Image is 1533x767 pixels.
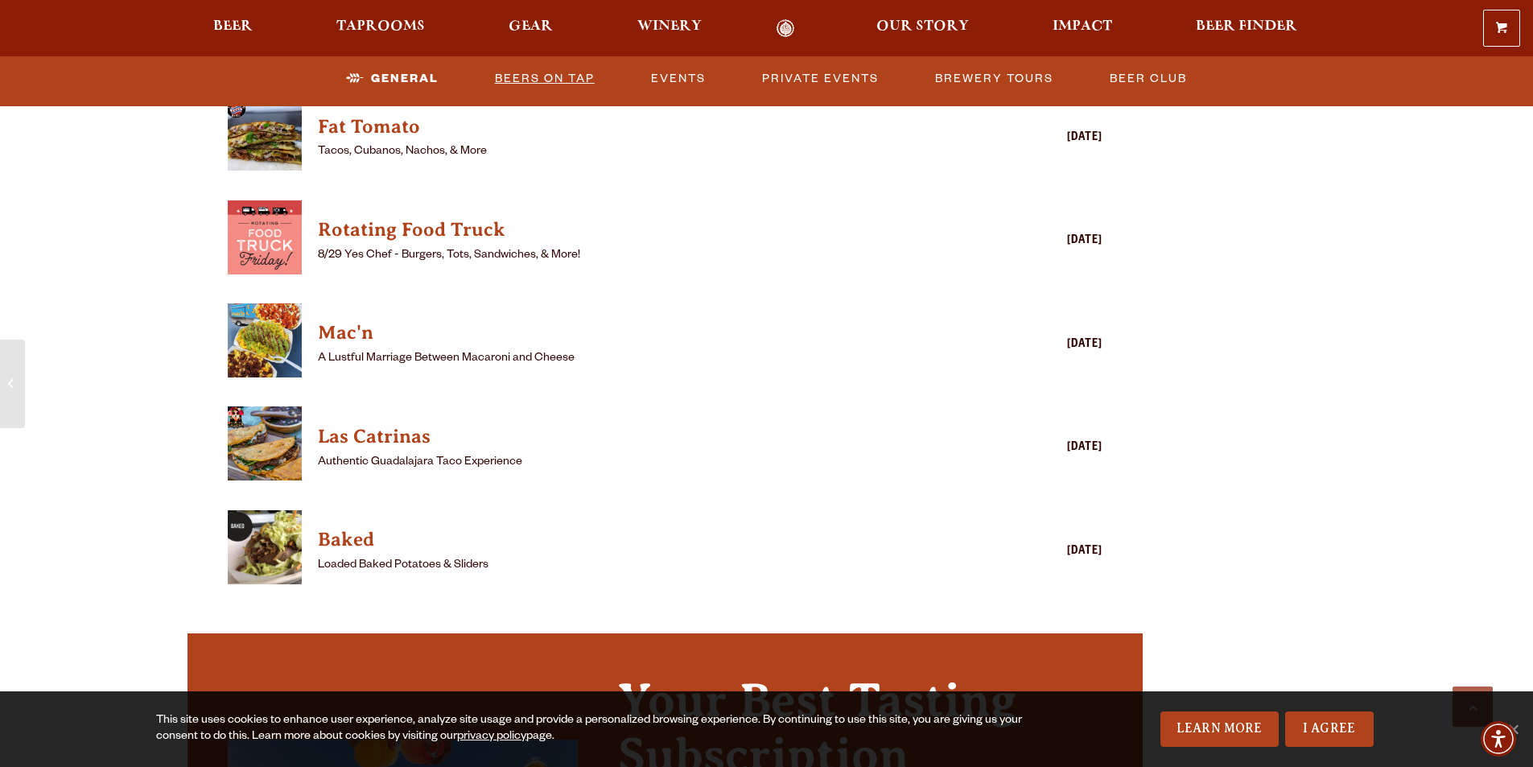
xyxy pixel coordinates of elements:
a: Beer Finder [1185,19,1308,38]
a: View Mac'n details (opens in a new window) [318,317,966,349]
h4: Rotating Food Truck [318,217,966,243]
span: Beer Finder [1196,20,1297,33]
a: Beer [203,19,263,38]
h4: Fat Tomato [318,114,966,140]
img: thumbnail food truck [228,200,302,274]
a: View Las Catrinas details (opens in a new window) [228,406,302,489]
span: Impact [1053,20,1112,33]
div: Accessibility Menu [1481,721,1516,757]
a: Beers on Tap [488,60,601,97]
p: Tacos, Cubanos, Nachos, & More [318,142,966,162]
p: Loaded Baked Potatoes & Sliders [318,556,966,575]
img: thumbnail food truck [228,97,302,171]
p: 8/29 Yes Chef - Burgers, Tots, Sandwiches, & More! [318,246,966,266]
a: Learn More [1160,711,1279,747]
div: [DATE] [974,336,1102,355]
a: Scroll to top [1453,687,1493,727]
span: Winery [637,20,702,33]
a: View Rotating Food Truck details (opens in a new window) [318,214,966,246]
a: View Baked details (opens in a new window) [318,524,966,556]
a: View Mac'n details (opens in a new window) [228,303,302,386]
a: Beer Club [1103,60,1193,97]
div: This site uses cookies to enhance user experience, analyze site usage and provide a personalized ... [156,713,1028,745]
a: I Agree [1285,711,1374,747]
a: Private Events [756,60,885,97]
a: General [340,60,445,97]
span: Beer [213,20,253,33]
div: [DATE] [974,439,1102,458]
div: [DATE] [974,232,1102,251]
h4: Baked [318,527,966,553]
a: View Fat Tomato details (opens in a new window) [228,97,302,179]
h4: Mac'n [318,320,966,346]
img: thumbnail food truck [228,303,302,377]
p: Authentic Guadalajara Taco Experience [318,453,966,472]
h4: Las Catrinas [318,424,966,450]
img: thumbnail food truck [228,406,302,480]
a: Winery [627,19,712,38]
a: Impact [1042,19,1123,38]
a: Odell Home [756,19,816,38]
a: Taprooms [326,19,435,38]
div: [DATE] [974,129,1102,148]
a: Events [645,60,712,97]
a: View Baked details (opens in a new window) [228,510,302,593]
a: Brewery Tours [929,60,1060,97]
a: View Fat Tomato details (opens in a new window) [318,111,966,143]
a: Our Story [866,19,979,38]
span: Gear [509,20,553,33]
img: thumbnail food truck [228,510,302,584]
a: View Las Catrinas details (opens in a new window) [318,421,966,453]
a: privacy policy [457,731,526,744]
p: A Lustful Marriage Between Macaroni and Cheese [318,349,966,369]
a: Gear [498,19,563,38]
span: Taprooms [336,20,425,33]
div: [DATE] [974,542,1102,562]
a: View Rotating Food Truck details (opens in a new window) [228,200,302,283]
span: Our Story [876,20,969,33]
